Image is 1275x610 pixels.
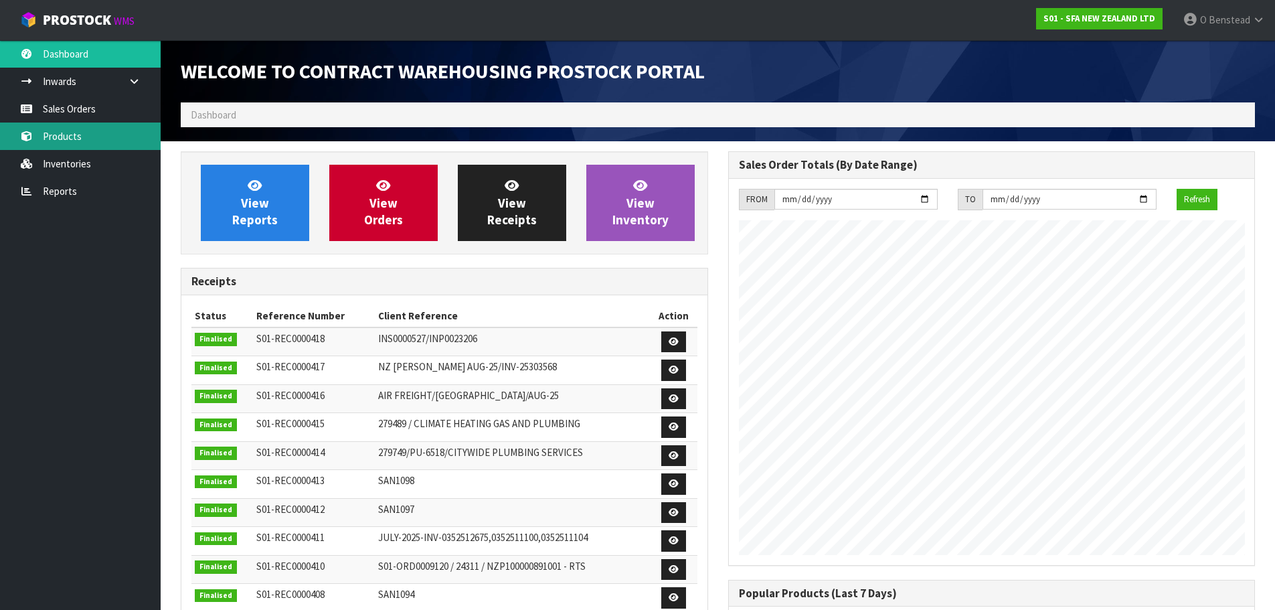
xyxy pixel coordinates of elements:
span: Finalised [195,532,237,546]
th: Client Reference [375,305,651,327]
span: Finalised [195,362,237,375]
a: ViewReports [201,165,309,241]
span: Finalised [195,447,237,460]
span: Finalised [195,504,237,517]
div: TO [958,189,983,210]
span: SAN1098 [378,474,414,487]
span: Welcome to Contract Warehousing ProStock Portal [181,58,705,84]
span: JULY-2025-INV-0352512675,0352511100,0352511104 [378,531,588,544]
span: Finalised [195,333,237,346]
strong: S01 - SFA NEW ZEALAND LTD [1043,13,1155,24]
span: S01-REC0000416 [256,389,325,402]
span: S01-REC0000418 [256,332,325,345]
span: S01-REC0000410 [256,560,325,573]
span: O [1200,13,1207,26]
a: ViewOrders [329,165,438,241]
span: S01-REC0000411 [256,531,325,544]
span: Finalised [195,560,237,574]
span: Dashboard [191,108,236,121]
span: S01-REC0000408 [256,588,325,601]
h3: Popular Products (Last 7 Days) [739,587,1245,600]
span: Finalised [195,418,237,432]
span: S01-REC0000412 [256,503,325,516]
span: S01-ORD0009120 / 24311 / NZP100000891001 - RTS [378,560,586,573]
a: ViewInventory [586,165,695,241]
small: WMS [114,15,135,27]
h3: Receipts [191,275,697,288]
span: Finalised [195,390,237,403]
span: View Receipts [487,177,537,228]
span: Finalised [195,589,237,603]
span: INS0000527/INP0023206 [378,332,477,345]
span: View Orders [364,177,403,228]
h3: Sales Order Totals (By Date Range) [739,159,1245,171]
span: View Reports [232,177,278,228]
span: Finalised [195,475,237,489]
span: Benstead [1209,13,1250,26]
span: NZ [PERSON_NAME] AUG-25/INV-25303568 [378,360,557,373]
th: Status [191,305,253,327]
span: 279749/PU-6518/CITYWIDE PLUMBING SERVICES [378,446,583,459]
span: SAN1097 [378,503,414,516]
span: SAN1094 [378,588,414,601]
span: ProStock [43,11,111,29]
button: Refresh [1177,189,1217,210]
span: S01-REC0000414 [256,446,325,459]
th: Reference Number [253,305,374,327]
span: S01-REC0000413 [256,474,325,487]
span: 279489 / CLIMATE HEATING GAS AND PLUMBING [378,417,580,430]
img: cube-alt.png [20,11,37,28]
span: S01-REC0000417 [256,360,325,373]
span: View Inventory [612,177,669,228]
span: S01-REC0000415 [256,417,325,430]
span: AIR FREIGHT/[GEOGRAPHIC_DATA]/AUG-25 [378,389,559,402]
a: ViewReceipts [458,165,566,241]
div: FROM [739,189,774,210]
th: Action [650,305,697,327]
